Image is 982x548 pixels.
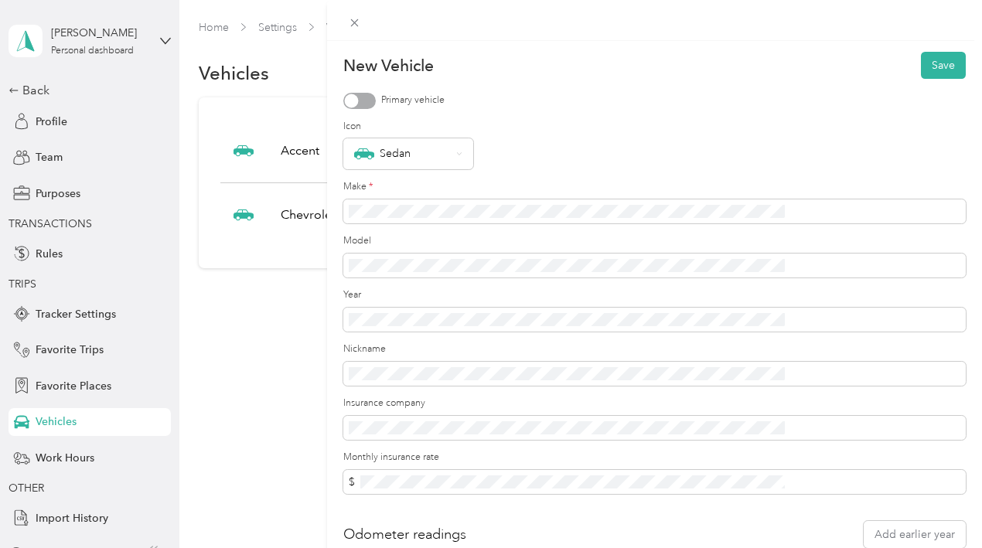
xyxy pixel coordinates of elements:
[864,521,966,548] button: Add earlier year
[895,461,982,548] iframe: Everlance-gr Chat Button Frame
[343,234,966,248] label: Model
[349,475,355,488] span: $
[343,342,966,356] label: Nickname
[343,120,966,134] label: Icon
[381,94,445,107] label: Primary vehicle
[343,524,466,545] h2: Odometer readings
[354,144,374,164] img: Sedan
[354,144,451,164] div: Sedan
[343,55,434,77] p: New Vehicle
[343,451,966,465] label: Monthly insurance rate
[343,180,966,194] label: Make
[921,52,966,79] button: Save
[343,288,966,302] label: Year
[343,397,966,410] label: Insurance company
